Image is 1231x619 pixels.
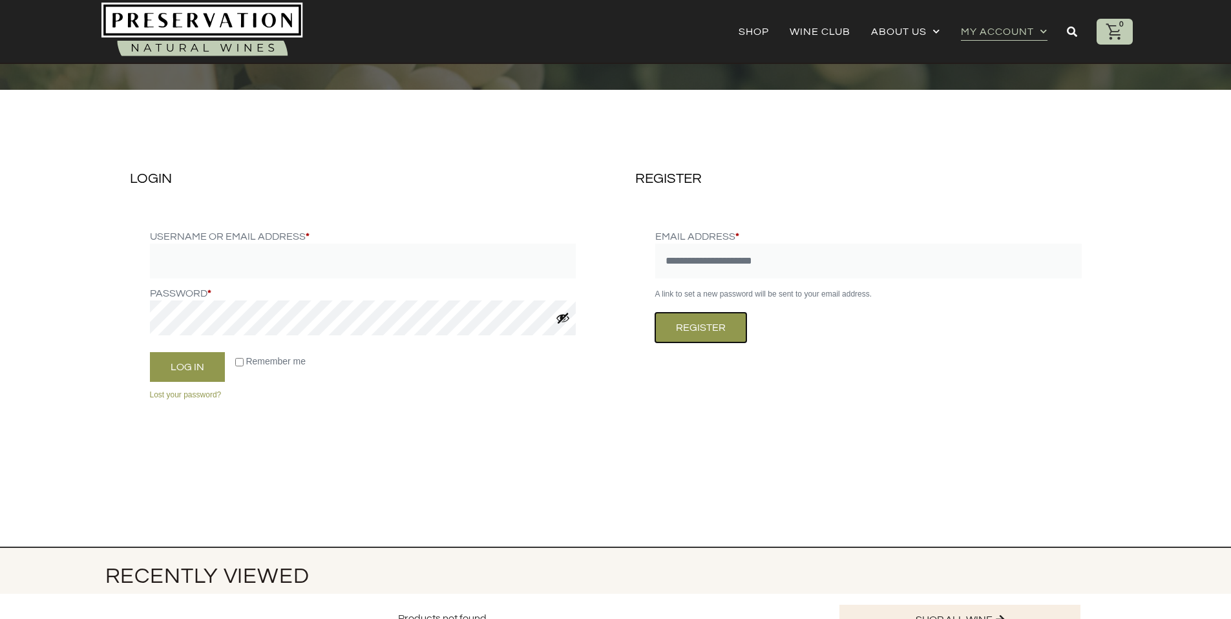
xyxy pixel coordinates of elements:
[130,171,596,187] h2: Login
[150,229,576,244] label: Username or email address
[739,23,1047,41] nav: Menu
[871,23,940,41] a: About Us
[556,311,570,325] button: Show password
[105,565,782,587] h4: Recently Viewed
[635,171,1102,187] h2: Register
[739,23,769,41] a: Shop
[1116,19,1128,30] div: 0
[235,358,244,366] input: Remember me
[101,3,303,60] img: Natural-organic-biodynamic-wine
[790,23,850,41] a: Wine Club
[655,229,1082,244] label: Email address
[961,23,1047,41] a: My account
[150,352,225,382] button: Log in
[655,287,1082,301] p: A link to set a new password will be sent to your email address.
[150,286,576,300] label: Password
[150,390,222,399] a: Lost your password?
[246,356,306,366] span: Remember me
[655,313,746,342] button: Register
